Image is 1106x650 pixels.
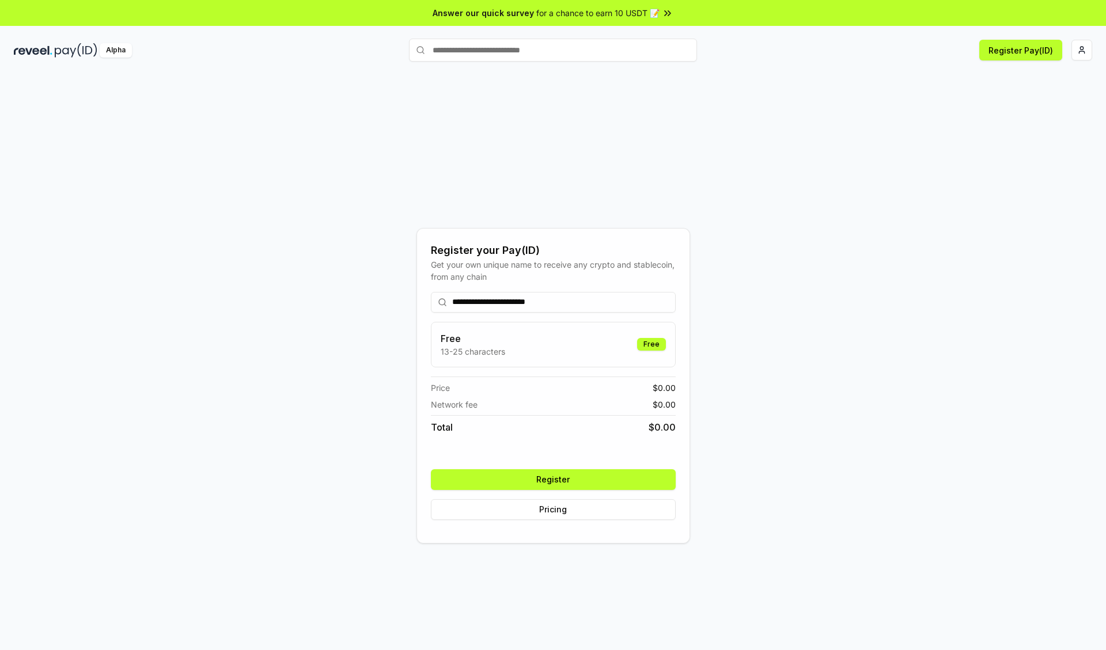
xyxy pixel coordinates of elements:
[649,420,676,434] span: $ 0.00
[441,332,505,345] h3: Free
[637,338,666,351] div: Free
[433,7,534,19] span: Answer our quick survey
[431,259,676,283] div: Get your own unique name to receive any crypto and stablecoin, from any chain
[431,382,450,394] span: Price
[14,43,52,58] img: reveel_dark
[431,499,676,520] button: Pricing
[431,242,676,259] div: Register your Pay(ID)
[653,398,676,410] span: $ 0.00
[431,420,453,434] span: Total
[441,345,505,358] p: 13-25 characters
[55,43,97,58] img: pay_id
[431,469,676,490] button: Register
[979,40,1062,60] button: Register Pay(ID)
[431,398,478,410] span: Network fee
[100,43,132,58] div: Alpha
[653,382,676,394] span: $ 0.00
[536,7,660,19] span: for a chance to earn 10 USDT 📝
